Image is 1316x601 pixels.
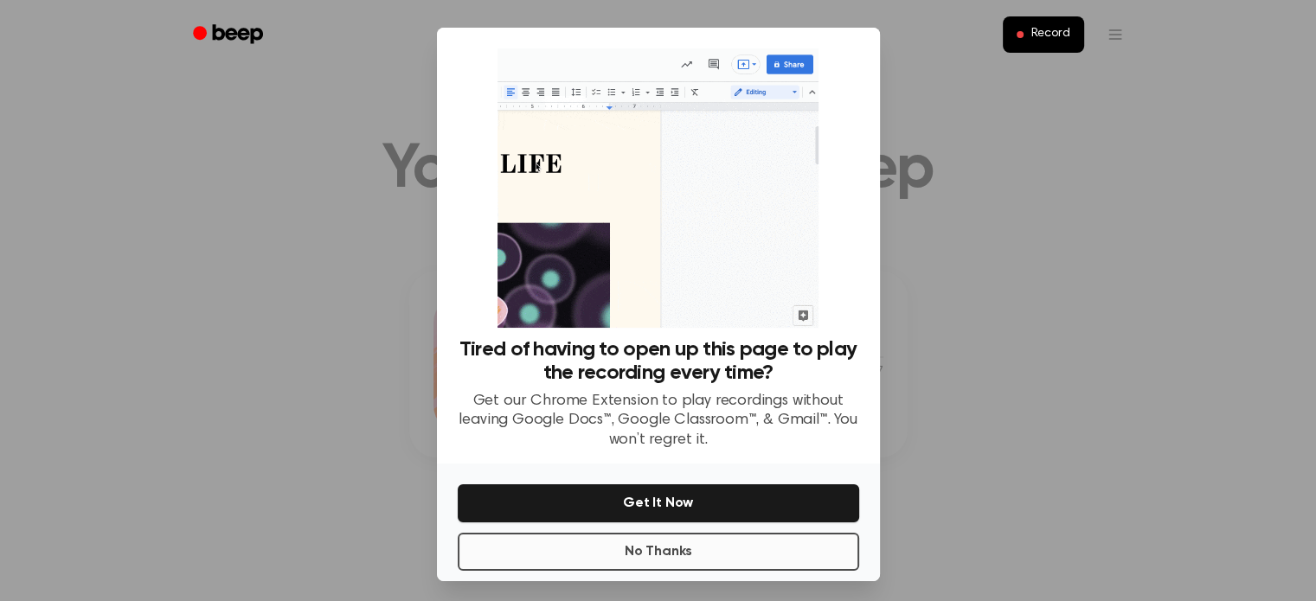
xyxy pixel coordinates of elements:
h3: Tired of having to open up this page to play the recording every time? [458,338,859,385]
button: No Thanks [458,533,859,571]
span: Record [1030,27,1069,42]
button: Get It Now [458,484,859,522]
p: Get our Chrome Extension to play recordings without leaving Google Docs™, Google Classroom™, & Gm... [458,392,859,451]
button: Open menu [1095,14,1136,55]
img: Beep extension in action [498,48,818,328]
button: Record [1003,16,1083,53]
a: Beep [181,18,279,52]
